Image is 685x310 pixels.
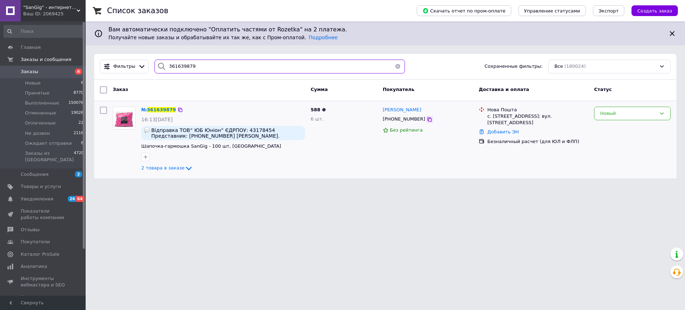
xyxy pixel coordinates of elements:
[631,5,678,16] button: Создать заказ
[25,90,50,96] span: Принятые
[23,11,86,17] div: Ваш ID: 2069425
[141,117,173,122] span: 16:13[DATE]
[637,8,672,14] span: Создать заказ
[74,150,84,163] span: 4720
[624,8,678,13] a: Создать заказ
[21,56,71,63] span: Заказы и сообщения
[78,120,83,126] span: 22
[594,87,612,92] span: Статус
[21,68,38,75] span: Заказы
[71,110,83,116] span: 19026
[564,63,586,69] span: (180024)
[73,90,83,96] span: 8770
[484,63,543,70] span: Сохраненные фильтры:
[25,140,72,147] span: Ожидает отправки
[141,166,184,171] span: 2 товара в заказе
[25,110,56,116] span: Отмененные
[113,87,128,92] span: Заказ
[107,6,168,15] h1: Список заказов
[141,143,281,149] a: Шапочка-гармошка SanGig - 100 шт, [GEOGRAPHIC_DATA]
[21,171,49,178] span: Сообщения
[144,127,150,133] img: :speech_balloon:
[25,100,59,106] span: Выполненные
[487,113,588,126] div: с. [STREET_ADDRESS]: вул. [STREET_ADDRESS]
[487,138,588,145] div: Безналичный расчет (для ЮЛ и ФЛП)
[23,4,77,11] span: "SanGig" - интернет-магазин
[68,196,76,202] span: 26
[21,251,59,258] span: Каталог ProSale
[108,26,662,34] span: Вам автоматически подключено "Оплатить частями от Rozetka" на 2 платежа.
[311,87,328,92] span: Сумма
[73,130,83,137] span: 2116
[25,80,41,86] span: Новые
[113,107,136,129] a: Фото товару
[25,130,50,137] span: Не дозвон
[391,60,405,73] button: Очистить
[113,63,136,70] span: Фильтры
[21,183,61,190] span: Товары и услуги
[390,127,423,133] span: Без рейтинга
[600,110,656,117] div: Новый
[76,196,84,202] span: 64
[21,275,66,288] span: Инструменты вебмастера и SEO
[81,140,83,147] span: 8
[524,8,580,14] span: Управление статусами
[383,107,421,112] span: [PERSON_NAME]
[383,87,415,92] span: Покупатель
[141,107,176,112] a: №361639879
[147,107,176,112] span: 361639879
[21,239,50,245] span: Покупатели
[21,294,66,307] span: Управление сайтом
[554,63,563,70] span: Все
[141,107,147,112] span: №
[21,227,40,233] span: Отзывы
[417,5,511,16] button: Скачать отчет по пром-оплате
[487,129,519,134] a: Добавить ЭН
[487,107,588,113] div: Нова Пошта
[151,127,302,139] span: Відправка ТОВ“ ЮБ Юніон“ ЄДРПОУ: 43178454 Представник: [PHONE_NUMBER] [PERSON_NAME]. [PERSON_NAME...
[141,165,193,171] a: 2 товара в заказе
[518,5,586,16] button: Управление статусами
[311,116,324,122] span: 6 шт.
[593,5,624,16] button: Экспорт
[383,107,421,113] a: [PERSON_NAME]
[81,80,83,86] span: 6
[113,107,135,129] img: Фото товару
[21,44,41,51] span: Главная
[309,35,338,40] a: Подробнее
[422,7,506,14] span: Скачать отчет по пром-оплате
[21,208,66,221] span: Показатели работы компании
[108,35,338,40] span: Получайте новые заказы и обрабатывайте их так же, как с Пром-оплатой.
[383,116,425,122] span: [PHONE_NUMBER]
[21,263,47,270] span: Аналитика
[75,68,82,75] span: 6
[311,107,326,112] span: 588 ₴
[4,25,84,38] input: Поиск
[21,196,53,202] span: Уведомления
[599,8,619,14] span: Экспорт
[25,120,56,126] span: Оплаченные
[75,171,82,177] span: 2
[25,150,74,163] span: Заказы из [GEOGRAPHIC_DATA]
[68,100,83,106] span: 150076
[154,60,405,73] input: Поиск по номеру заказа, ФИО покупателя, номеру телефона, Email, номеру накладной
[479,87,529,92] span: Доставка и оплата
